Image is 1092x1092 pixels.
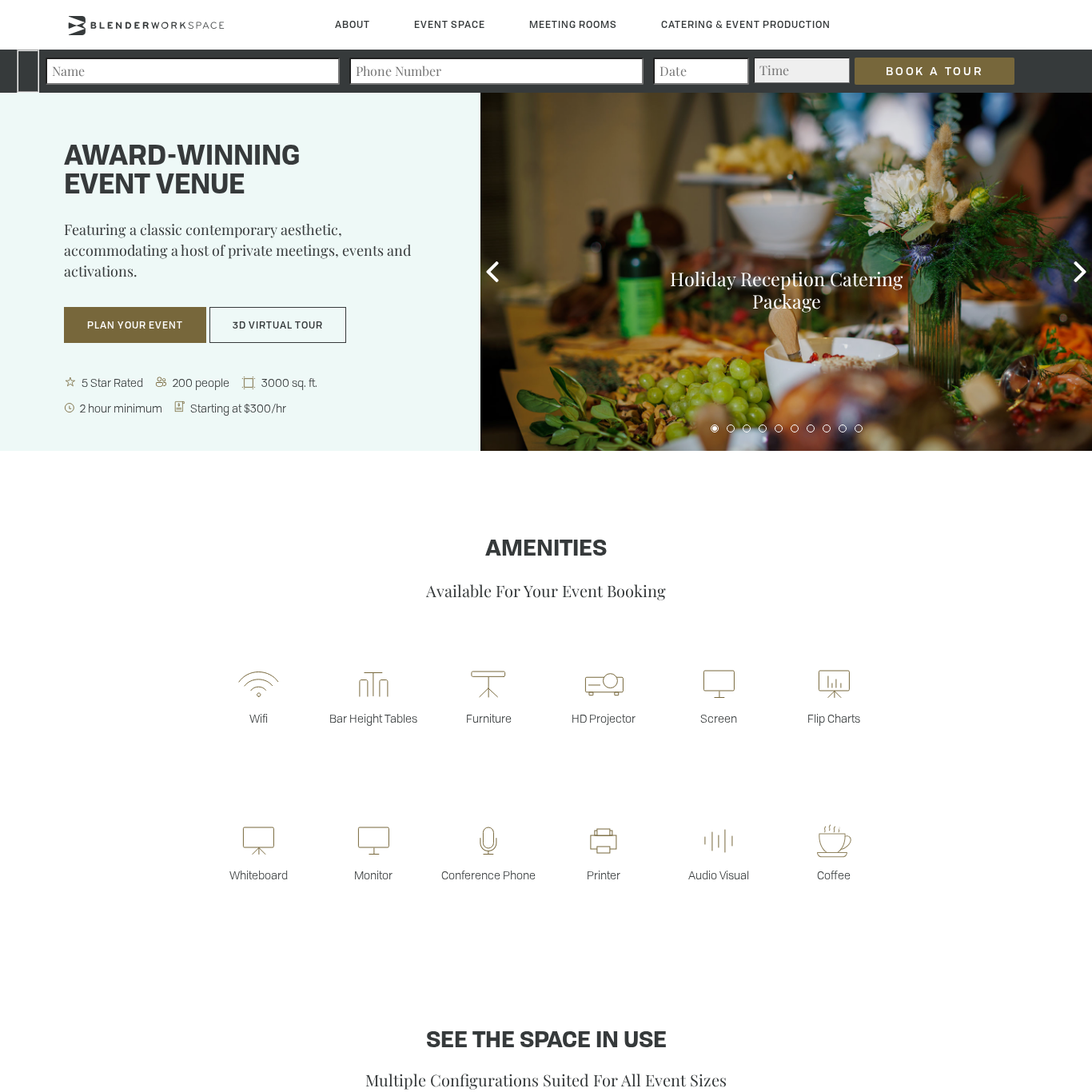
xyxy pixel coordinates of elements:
[78,375,148,390] span: 5 Star Rated
[64,219,440,293] p: Featuring a classic contemporary aesthetic, accommodating a host of private meetings, events and ...
[64,307,206,344] button: Plan Your Event
[187,401,291,416] span: Starting at $300/hr
[855,58,1014,85] input: Book a Tour
[201,711,316,726] p: Wifi
[46,58,340,85] input: Name
[349,58,644,85] input: Phone Number
[546,867,661,883] p: Printer
[66,580,1026,601] p: Available For Your Event Booking
[776,711,891,726] p: Flip Charts
[661,867,776,883] p: Audio Visual
[546,711,661,726] p: HD Projector
[146,1026,946,1057] h4: See the space in use
[316,711,431,726] p: Bar Height Tables
[66,537,1026,563] h1: Amenities
[77,401,167,416] span: 2 hour minimum
[670,266,903,313] a: Holiday Reception Catering Package
[209,307,346,344] button: 3D Virtual Tour
[64,143,440,201] h1: Award-winning event venue
[201,867,316,883] p: Whiteboard
[661,711,776,726] p: Screen
[258,375,322,390] span: 3000 sq. ft.
[169,375,234,390] span: 200 people
[776,867,891,883] p: Coffee
[431,867,546,883] p: Conference Phone
[431,711,546,726] p: Furniture
[316,867,431,883] p: Monitor
[653,58,749,85] input: Date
